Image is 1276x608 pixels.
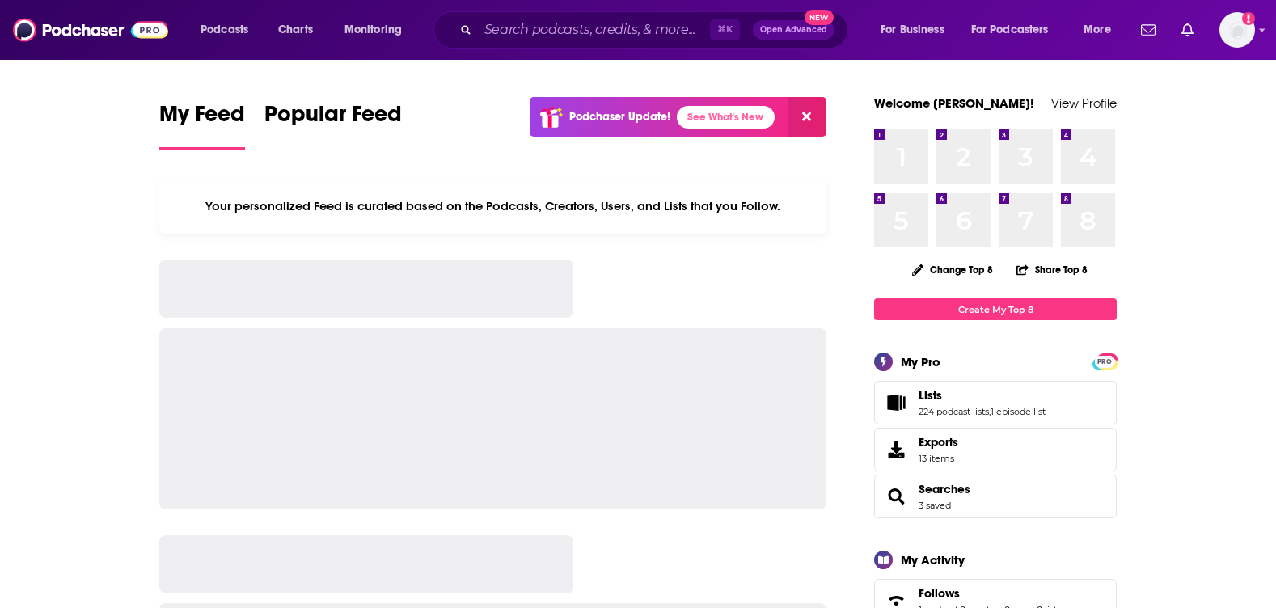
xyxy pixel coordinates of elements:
a: Show notifications dropdown [1175,16,1200,44]
span: Popular Feed [264,100,402,137]
button: open menu [1072,17,1131,43]
button: Share Top 8 [1016,254,1088,285]
button: Show profile menu [1219,12,1255,48]
div: Search podcasts, credits, & more... [449,11,864,49]
span: 13 items [919,453,958,464]
span: Open Advanced [760,26,827,34]
span: New [805,10,834,25]
a: 3 saved [919,500,951,511]
a: Popular Feed [264,100,402,150]
button: Open AdvancedNew [753,20,834,40]
a: PRO [1095,355,1114,367]
a: 224 podcast lists [919,406,989,417]
a: Lists [919,388,1046,403]
p: Podchaser Update! [569,110,670,124]
span: Lists [874,381,1117,424]
img: Podchaser - Follow, Share and Rate Podcasts [13,15,168,45]
a: Show notifications dropdown [1134,16,1162,44]
a: Searches [919,482,970,496]
a: Lists [880,391,912,414]
span: PRO [1095,356,1114,368]
span: For Podcasters [971,19,1049,41]
span: Follows [919,586,960,601]
input: Search podcasts, credits, & more... [478,17,710,43]
span: ⌘ K [710,19,740,40]
span: Monitoring [344,19,402,41]
span: For Business [881,19,944,41]
img: User Profile [1219,12,1255,48]
button: open menu [189,17,269,43]
a: Welcome [PERSON_NAME]! [874,95,1034,111]
a: Exports [874,428,1117,471]
span: Podcasts [201,19,248,41]
a: 1 episode list [991,406,1046,417]
button: open menu [961,17,1072,43]
div: My Pro [901,354,940,369]
span: Logged in as TeemsPR [1219,12,1255,48]
span: More [1084,19,1111,41]
a: See What's New [677,106,775,129]
button: Change Top 8 [902,260,1003,280]
div: My Activity [901,552,965,568]
a: Charts [268,17,323,43]
span: , [989,406,991,417]
button: open menu [333,17,423,43]
span: My Feed [159,100,245,137]
a: View Profile [1051,95,1117,111]
a: Create My Top 8 [874,298,1117,320]
span: Exports [919,435,958,450]
span: Exports [880,438,912,461]
a: Follows [919,586,1061,601]
span: Searches [874,475,1117,518]
div: Your personalized Feed is curated based on the Podcasts, Creators, Users, and Lists that you Follow. [159,179,826,234]
span: Lists [919,388,942,403]
span: Charts [278,19,313,41]
button: open menu [869,17,965,43]
a: Searches [880,485,912,508]
a: My Feed [159,100,245,150]
svg: Add a profile image [1242,12,1255,25]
